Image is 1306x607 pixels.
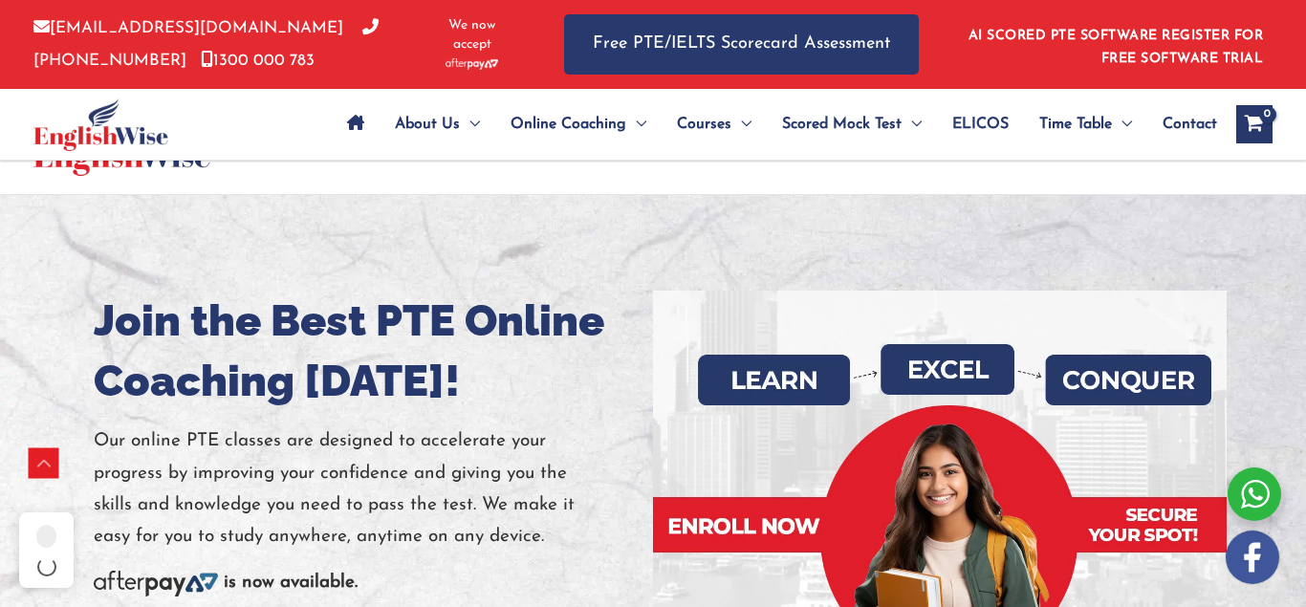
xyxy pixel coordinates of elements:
span: ELICOS [952,91,1009,158]
a: Online CoachingMenu Toggle [495,91,662,158]
img: cropped-ew-logo [33,98,168,151]
span: We now accept [428,16,516,54]
img: white-facebook.png [1226,531,1279,584]
aside: Header Widget 1 [957,13,1273,76]
span: Scored Mock Test [782,91,902,158]
nav: Site Navigation: Main Menu [332,91,1217,158]
a: [PHONE_NUMBER] [33,20,379,68]
a: Free PTE/IELTS Scorecard Assessment [564,14,919,75]
span: Menu Toggle [1112,91,1132,158]
span: Menu Toggle [626,91,646,158]
a: About UsMenu Toggle [380,91,495,158]
a: ELICOS [937,91,1024,158]
span: Online Coaching [511,91,626,158]
span: Contact [1163,91,1217,158]
a: AI SCORED PTE SOFTWARE REGISTER FOR FREE SOFTWARE TRIAL [969,29,1264,66]
img: Afterpay-Logo [446,58,498,69]
p: Our online PTE classes are designed to accelerate your progress by improving your confidence and ... [94,425,639,553]
span: Menu Toggle [460,91,480,158]
h1: Join the Best PTE Online Coaching [DATE]! [94,291,639,411]
a: CoursesMenu Toggle [662,91,767,158]
span: Courses [677,91,731,158]
span: Menu Toggle [731,91,751,158]
a: [EMAIL_ADDRESS][DOMAIN_NAME] [33,20,343,36]
a: 1300 000 783 [201,53,315,69]
span: Time Table [1039,91,1112,158]
a: Time TableMenu Toggle [1024,91,1147,158]
img: Afterpay-Logo [94,571,218,596]
b: is now available. [224,574,358,592]
a: Contact [1147,91,1217,158]
a: Scored Mock TestMenu Toggle [767,91,937,158]
span: About Us [395,91,460,158]
a: View Shopping Cart, empty [1236,105,1273,143]
span: Menu Toggle [902,91,922,158]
